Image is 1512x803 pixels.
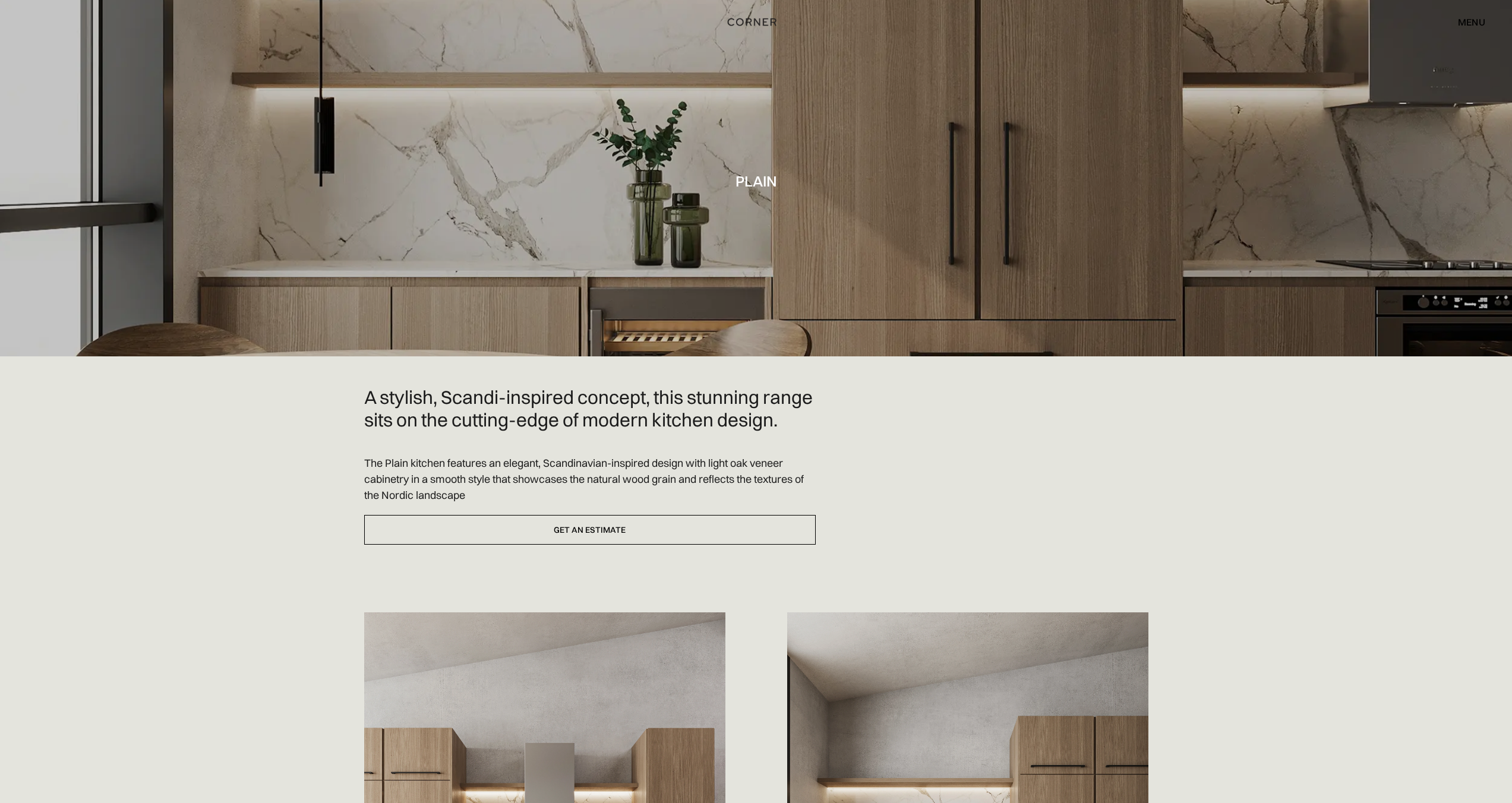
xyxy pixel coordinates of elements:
[1446,12,1485,32] div: menu
[364,515,816,545] a: Get an estimate
[364,386,816,431] h2: A stylish, Scandi-inspired concept, this stunning range sits on the cutting-edge of modern kitche...
[696,14,816,30] a: home
[364,455,816,503] p: The Plain kitchen features an elegant, Scandinavian-inspired design with light oak veneer cabinet...
[736,173,777,189] h1: Plain
[1458,17,1485,27] div: menu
